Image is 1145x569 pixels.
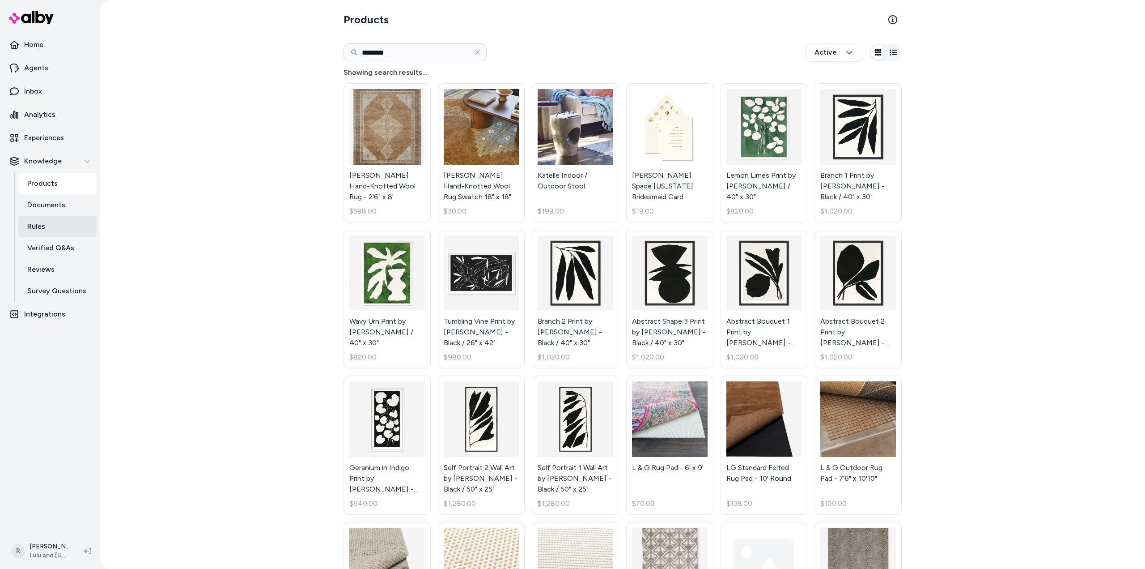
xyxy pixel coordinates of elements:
button: Knowledge [4,150,97,172]
span: Lulu and [US_STATE] [30,551,70,560]
a: L & G Outdoor Rug Pad - 7'6" x 10'10"L & G Outdoor Rug Pad - 7'6" x 10'10"$100.00 [814,376,902,515]
a: Branch 1 Print by Kate Roebuck - Black / 40" x 30"Branch 1 Print by [PERSON_NAME] - Black / 40" x... [814,83,902,222]
span: R [11,544,25,558]
a: Home [4,34,97,56]
p: Knowledge [24,156,62,167]
a: Documents [18,194,97,216]
a: Geranium in Indigo Print by Kate Roebuck - Black / 40" x 21"Geranium in Indigo Print by [PERSON_N... [343,376,431,515]
p: [PERSON_NAME] [30,542,70,551]
a: Products [18,173,97,194]
a: Branch 2 Print by Kate Roebuck - Black / 40" x 30"Branch 2 Print by [PERSON_NAME] - Black / 40" x... [532,230,619,369]
p: Survey Questions [27,286,86,296]
a: Self Portrait 2 Wall Art by Kate Roebuck - Black / 50" x 25"Self Portrait 2 Wall Art by [PERSON_N... [438,376,525,515]
p: Agents [24,63,48,73]
p: Analytics [24,109,55,120]
p: Reviews [27,264,55,275]
a: Lemon Limes Print by Kate Roebuck - Green / 40" x 30"Lemon Limes Print by [PERSON_NAME] / 40" x 3... [721,83,808,222]
p: Inbox [24,86,42,97]
a: Abstract Shape 3 Print by Kate Roebuck - Black / 40" x 30"Abstract Shape 3 Print by [PERSON_NAME]... [626,230,713,369]
a: Kate Spade New York Bridesmaid Card[PERSON_NAME] Spade [US_STATE] Bridesmaid Card$19.00 [626,83,713,222]
p: Documents [27,200,65,210]
a: Analytics [4,104,97,125]
a: Kate Hand-Knotted Wool Rug Swatch 18" x 18"[PERSON_NAME] Hand-Knotted Wool Rug Swatch 18" x 18"$3... [438,83,525,222]
h2: Products [343,13,389,27]
h4: Showing search results... [343,67,902,78]
p: Rules [27,221,45,232]
a: Agents [4,57,97,79]
a: Integrations [4,304,97,325]
a: Reviews [18,259,97,280]
a: Self Portrait 1 Wall Art by Kate Roebuck - Black / 50" x 25"Self Portrait 1 Wall Art by [PERSON_N... [532,376,619,515]
p: Home [24,39,43,50]
button: Active [805,43,862,62]
a: L & G Rug Pad - 6' x 9'L & G Rug Pad - 6' x 9'$70.00 [626,376,713,515]
a: Abstract Bouquet 2 Print by Kate Roebuck - Black / 40" x 30"Abstract Bouquet 2 Print by [PERSON_N... [814,230,902,369]
a: Wavy Urn Print by Kate Roebuck - Green / 40" x 30"Wavy Urn Print by [PERSON_NAME] / 40" x 30"$820.00 [343,230,431,369]
a: Abstract Bouquet 1 Print by Kate Roebuck - Black / 40" x 30"Abstract Bouquet 1 Print by [PERSON_N... [721,230,808,369]
a: Verified Q&As [18,237,97,259]
img: alby Logo [9,11,54,24]
a: Inbox [4,81,97,102]
p: Products [27,178,58,189]
a: Survey Questions [18,280,97,302]
a: Katelle Indoor / Outdoor StoolKatelle Indoor / Outdoor Stool$199.00 [532,83,619,222]
a: Kate Hand-Knotted Wool Rug - 2'6" x 8'[PERSON_NAME] Hand-Knotted Wool Rug - 2'6" x 8'$598.00 [343,83,431,222]
a: Rules [18,216,97,237]
a: LG Standard Felted Rug Pad - 10' RoundLG Standard Felted Rug Pad - 10' Round$138.00 [721,376,808,515]
p: Integrations [24,309,65,320]
p: Experiences [24,133,64,143]
button: R[PERSON_NAME]Lulu and [US_STATE] [5,537,77,565]
a: Experiences [4,127,97,149]
a: Tumbling Vine Print by Kate Roebuck - Black / 26" x 42"Tumbling Vine Print by [PERSON_NAME] - Bla... [438,230,525,369]
p: Verified Q&As [27,243,74,253]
